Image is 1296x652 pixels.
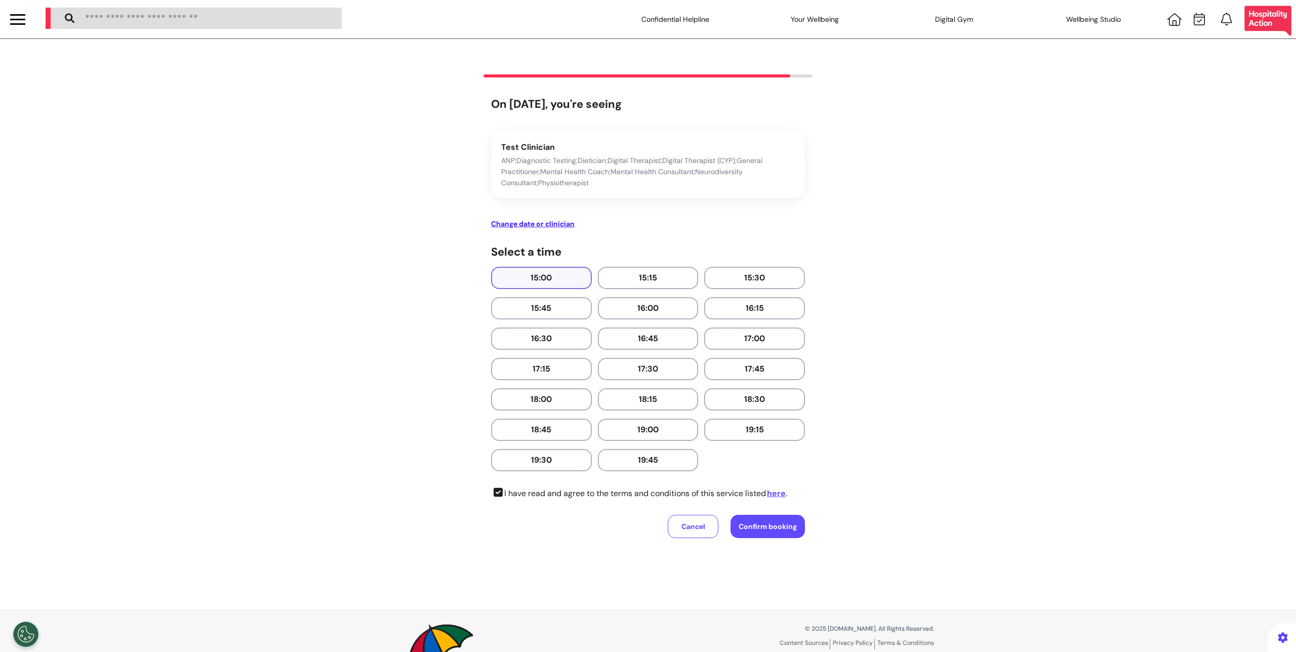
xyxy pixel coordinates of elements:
a: Privacy Policy [833,639,875,649]
button: 15:15 [598,267,699,289]
p: I have read and agree to the terms and conditions of this service listed . [491,487,787,500]
button: Open Preferences [13,622,38,647]
button: 17:45 [704,358,805,380]
button: 18:15 [598,388,699,411]
div: Digital Gym [904,5,1005,33]
div: Confidential Helpline [625,5,726,33]
button: 15:00 [491,267,592,289]
span: Test Clinician [501,142,555,152]
h4: Select a time [491,246,805,259]
button: 18:00 [491,388,592,411]
button: 16:30 [491,328,592,350]
a: Terms & Conditions [877,639,934,647]
span: Confirm booking [739,522,797,531]
button: 16:00 [598,297,699,319]
h3: On [DATE], you're seeing [491,98,805,111]
button: 17:30 [598,358,699,380]
button: 16:15 [704,297,805,319]
button: 15:45 [491,297,592,319]
p: ANP;Diagnostic Testing;Dietician;Digital Therapist;Digital Therapist (CYP);General Practitioner;M... [501,155,795,188]
p: © 2025 [DOMAIN_NAME]. All Rights Reserved. [656,624,934,633]
button: 18:30 [704,388,805,411]
button: Change date or clinician [491,219,575,229]
a: here [766,488,786,499]
button: 15:30 [704,267,805,289]
button: 19:15 [704,419,805,441]
button: 17:15 [491,358,592,380]
button: Confirm booking [731,515,805,538]
div: Wellbeing Studio [1043,5,1144,33]
div: Your Wellbeing [764,5,866,33]
button: 19:45 [598,449,699,471]
button: 17:00 [704,328,805,350]
button: 19:30 [491,449,592,471]
button: 19:00 [598,419,699,441]
button: 16:45 [598,328,699,350]
button: Cancel [668,515,718,538]
a: Content Sources [780,639,830,649]
button: 18:45 [491,419,592,441]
